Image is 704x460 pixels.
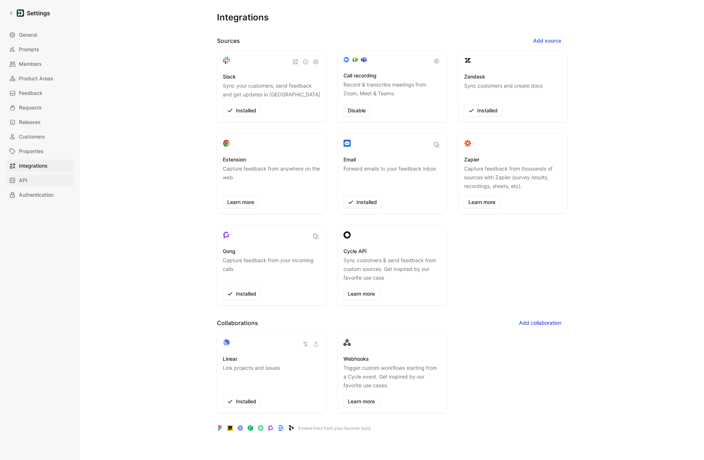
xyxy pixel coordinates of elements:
[348,106,366,115] span: Disable
[223,196,258,208] a: Learn more
[343,80,441,99] p: Record & transcribe meetings from Zoom, Meet & Teams.
[343,247,367,256] h3: Cycle API
[343,364,441,390] p: Trigger custom workflows starting from a Cycle event. Get inspired by our favorite use cases.
[19,191,53,199] span: Authentication
[19,60,42,68] span: Members
[527,35,567,47] button: Add source
[19,176,27,185] span: API
[19,132,45,141] span: Customers
[223,288,261,300] button: Installed
[468,106,498,115] span: Installed
[19,103,42,112] span: Requests
[6,87,74,99] a: Feedback
[27,9,50,17] h1: Settings
[343,155,356,164] h3: Email
[343,164,436,191] p: Forward emails to your feedback inbox
[6,116,74,128] a: Releases
[223,247,236,256] h3: Gong
[223,355,237,363] h3: Linear
[6,145,74,157] a: Properties
[6,73,74,84] a: Product Areas
[227,106,256,115] span: Installed
[19,89,43,97] span: Feedback
[19,161,48,170] span: Integrations
[464,155,479,164] h3: Zapier
[343,105,370,116] button: Disable
[223,72,236,81] h3: Slack
[298,425,371,432] p: Embed links from your favorite tools
[223,364,280,390] p: Link projects and issues
[227,397,256,406] span: Installed
[464,81,543,99] p: Sync customers and create docs
[19,31,37,39] span: General
[519,319,561,327] span: Add collaboration
[6,160,74,172] a: Integrations
[6,44,74,55] a: Prompts
[223,155,246,164] h3: Extension
[343,355,369,363] h3: Webhooks
[343,288,379,300] a: Learn more
[19,118,41,127] span: Releases
[464,164,562,191] p: Capture feedback from thousands of sources with Zapier (survey results, recordings, sheets, etc).
[6,175,74,186] a: API
[348,198,377,207] span: Installed
[6,6,53,20] a: Settings
[6,189,74,201] a: Authentication
[6,131,74,143] a: Customers
[513,317,567,329] button: Add collaboration
[464,196,500,208] a: Learn more
[6,29,74,41] a: General
[217,12,269,23] h1: Integrations
[6,102,74,113] a: Requests
[343,196,381,208] button: Installed
[533,36,561,45] span: Add source
[217,36,240,45] h2: Sources
[343,71,377,80] h3: Call recording
[343,256,441,282] p: Sync customers & send feedback from custom sources. Get inspired by our favorite use case
[223,396,261,407] button: Installed
[217,319,258,327] h2: Collaborations
[19,147,44,156] span: Properties
[464,72,485,81] h3: Zendesk
[6,58,74,70] a: Members
[464,105,502,116] button: Installed
[343,396,379,407] a: Learn more
[223,164,320,191] p: Capture feedback from anywhere on the web
[223,105,261,116] button: Installed
[223,256,320,282] p: Capture feedback from your incoming calls
[19,74,53,83] span: Product Areas
[223,81,320,99] p: Sync your customers, send feedback and get updates in [GEOGRAPHIC_DATA]
[227,289,256,298] span: Installed
[19,45,39,54] span: Prompts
